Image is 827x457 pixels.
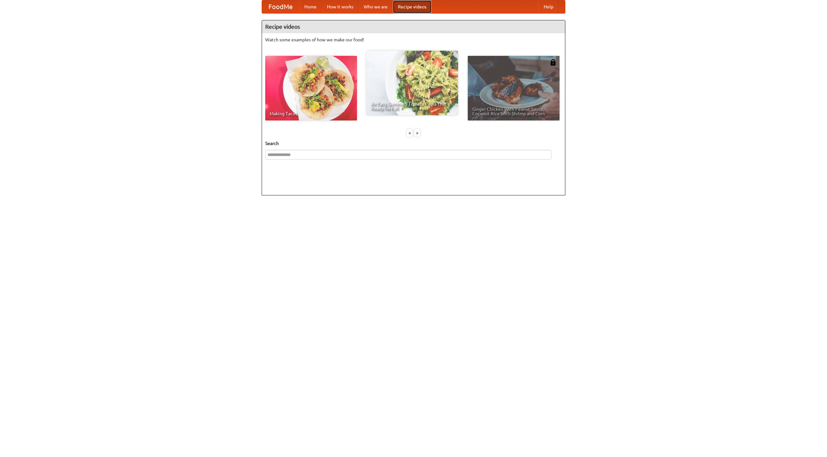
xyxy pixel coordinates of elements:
h4: Recipe videos [262,20,565,33]
a: Home [299,0,322,13]
img: 483408.png [550,59,556,66]
div: » [414,129,420,137]
h5: Search [265,140,562,147]
a: Making Tacos [265,56,357,120]
a: How it works [322,0,359,13]
span: An Easy, Summery Tomato Pasta That's Ready for Fall [371,102,454,111]
span: Making Tacos [270,111,352,116]
div: « [407,129,413,137]
a: An Easy, Summery Tomato Pasta That's Ready for Fall [366,51,458,115]
a: Help [539,0,559,13]
p: Watch some examples of how we make our food! [265,36,562,43]
a: Who we are [359,0,393,13]
a: FoodMe [262,0,299,13]
a: Recipe videos [393,0,432,13]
